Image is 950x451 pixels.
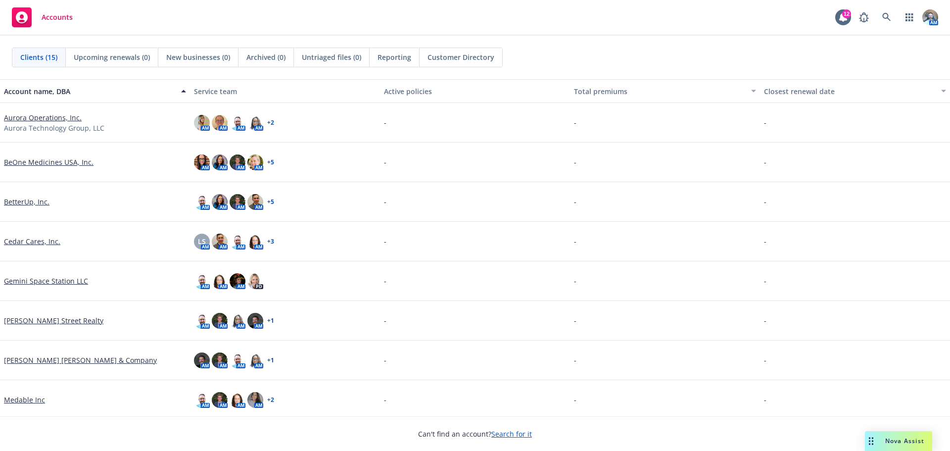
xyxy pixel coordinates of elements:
img: photo [230,352,245,368]
span: - [574,355,576,365]
button: Closest renewal date [760,79,950,103]
span: - [384,276,386,286]
img: photo [230,392,245,408]
img: photo [212,313,228,329]
img: photo [194,352,210,368]
button: Nova Assist [865,431,932,451]
img: photo [247,273,263,289]
img: photo [230,194,245,210]
a: Gemini Space Station LLC [4,276,88,286]
span: - [764,117,766,128]
span: - [384,197,386,207]
div: Closest renewal date [764,86,935,97]
img: photo [247,154,263,170]
span: - [574,197,576,207]
a: Search [877,7,897,27]
span: Aurora Technology Group, LLC [4,123,104,133]
a: Search for it [491,429,532,439]
span: - [574,315,576,326]
img: photo [247,392,263,408]
span: New businesses (0) [166,52,230,62]
span: - [764,197,766,207]
a: + 2 [267,120,274,126]
div: Drag to move [865,431,877,451]
a: + 3 [267,239,274,245]
div: Account name, DBA [4,86,175,97]
img: photo [194,194,210,210]
span: Accounts [42,13,73,21]
div: Total premiums [574,86,745,97]
span: - [764,395,766,405]
img: photo [230,234,245,250]
img: photo [212,154,228,170]
img: photo [922,9,938,25]
img: photo [247,115,263,131]
img: photo [247,194,263,210]
a: Cedar Cares, Inc. [4,236,60,247]
span: - [574,395,576,405]
span: Untriaged files (0) [302,52,361,62]
img: photo [212,194,228,210]
span: Clients (15) [20,52,57,62]
span: Upcoming renewals (0) [74,52,150,62]
div: Active policies [384,86,566,97]
div: Service team [194,86,376,97]
button: Active policies [380,79,570,103]
img: photo [212,115,228,131]
a: BetterUp, Inc. [4,197,49,207]
span: - [384,395,386,405]
a: + 5 [267,199,274,205]
span: - [384,355,386,365]
img: photo [194,115,210,131]
img: photo [247,313,263,329]
a: [PERSON_NAME] Street Realty [4,315,103,326]
img: photo [194,313,210,329]
span: - [764,157,766,167]
img: photo [230,115,245,131]
img: photo [194,154,210,170]
span: - [574,157,576,167]
button: Total premiums [570,79,760,103]
a: Medable Inc [4,395,45,405]
a: + 1 [267,318,274,324]
div: 12 [842,9,851,18]
img: photo [247,234,263,250]
span: - [574,276,576,286]
span: - [764,236,766,247]
span: - [574,117,576,128]
span: Archived (0) [246,52,285,62]
img: photo [194,273,210,289]
span: - [764,355,766,365]
img: photo [230,273,245,289]
img: photo [194,392,210,408]
span: - [384,117,386,128]
span: Can't find an account? [418,429,532,439]
a: + 2 [267,397,274,403]
span: - [574,236,576,247]
a: + 5 [267,159,274,165]
span: Nova Assist [885,437,924,445]
button: Service team [190,79,380,103]
img: photo [212,234,228,250]
img: photo [212,352,228,368]
img: photo [212,392,228,408]
span: Reporting [378,52,411,62]
img: photo [230,154,245,170]
img: photo [212,273,228,289]
span: Customer Directory [427,52,494,62]
span: - [764,276,766,286]
img: photo [230,313,245,329]
span: - [384,236,386,247]
a: Report a Bug [854,7,874,27]
span: - [764,315,766,326]
span: LS [198,236,206,247]
img: photo [247,352,263,368]
a: + 1 [267,357,274,363]
span: - [384,315,386,326]
span: - [384,157,386,167]
a: BeOne Medicines USA, Inc. [4,157,94,167]
a: Aurora Operations, Inc. [4,112,82,123]
a: Switch app [900,7,919,27]
a: [PERSON_NAME] [PERSON_NAME] & Company [4,355,157,365]
a: Accounts [8,3,77,31]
